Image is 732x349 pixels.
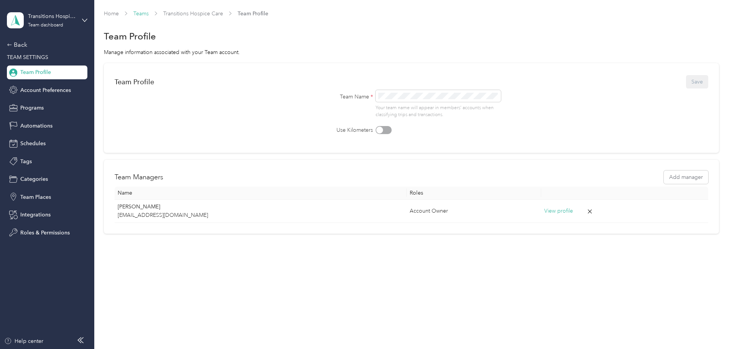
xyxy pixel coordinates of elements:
label: Team Name [304,93,373,101]
span: Roles & Permissions [20,229,70,237]
div: Transitions Hospice Care [28,12,76,20]
a: Home [104,10,119,17]
a: Transitions Hospice Care [163,10,223,17]
a: Teams [133,10,149,17]
div: Manage information associated with your Team account. [104,48,719,56]
h2: Team Managers [115,172,163,182]
span: Account Preferences [20,86,71,94]
p: Your team name will appear in members’ accounts when classifying trips and transactions. [376,105,501,118]
div: Back [7,40,84,49]
span: Automations [20,122,53,130]
span: Schedules [20,139,46,147]
span: Categories [20,175,48,183]
span: Integrations [20,211,51,219]
div: Team dashboard [28,23,63,28]
div: Account Owner [410,207,538,215]
p: [PERSON_NAME] [118,203,404,211]
button: View profile [544,207,573,215]
iframe: Everlance-gr Chat Button Frame [689,306,732,349]
th: Roles [407,187,541,200]
span: Team Profile [20,68,51,76]
span: Team Profile [238,10,268,18]
span: TEAM SETTINGS [7,54,48,61]
span: Programs [20,104,44,112]
p: [EMAIL_ADDRESS][DOMAIN_NAME] [118,211,404,220]
span: Tags [20,157,32,165]
h1: Team Profile [104,32,156,40]
span: Team Places [20,193,51,201]
th: Name [115,187,407,200]
button: Help center [4,337,43,345]
div: Team Profile [115,78,154,86]
button: Add manager [664,170,708,184]
label: Use Kilometers [304,126,373,134]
